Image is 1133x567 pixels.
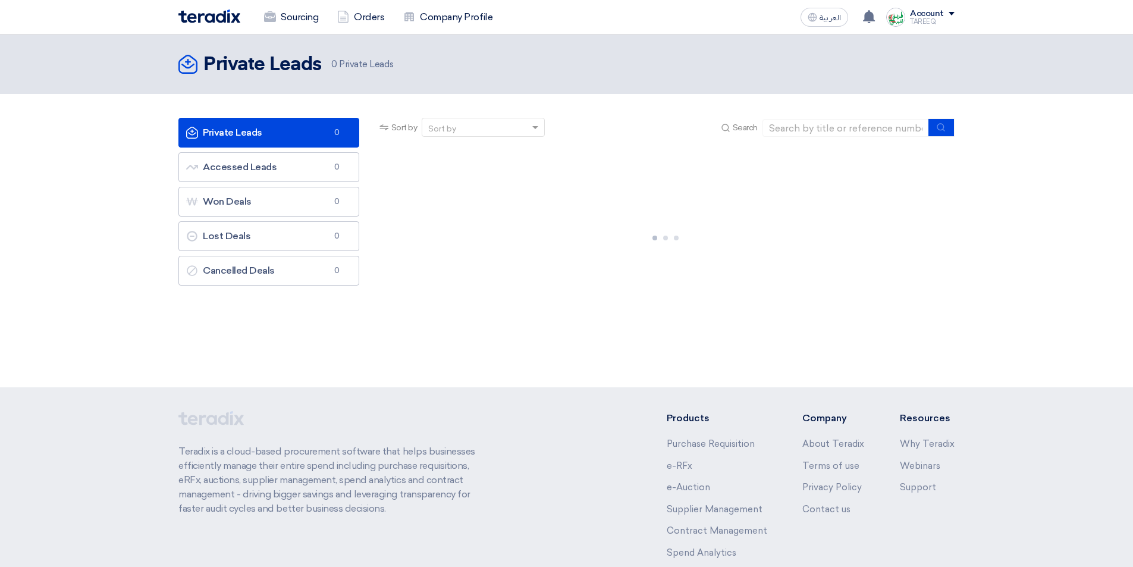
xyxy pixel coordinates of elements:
input: Search by title or reference number [762,119,929,137]
a: Why Teradix [900,438,955,449]
a: Private Leads0 [178,118,359,148]
span: 0 [330,127,344,139]
a: Terms of use [802,461,859,471]
div: TAREEQ [910,18,955,25]
a: Spend Analytics [667,547,736,558]
a: Contract Management [667,525,767,536]
a: Cancelled Deals0 [178,256,359,286]
a: Won Deals0 [178,187,359,217]
a: e-Auction [667,482,710,493]
li: Products [667,411,767,425]
span: 0 [330,196,344,208]
span: 0 [330,265,344,277]
a: Sourcing [255,4,328,30]
span: 0 [330,161,344,173]
span: 0 [331,59,337,70]
a: Purchase Requisition [667,438,755,449]
a: Supplier Management [667,504,762,515]
p: Teradix is a cloud-based procurement software that helps businesses efficiently manage their enti... [178,444,489,516]
button: العربية [801,8,848,27]
div: Account [910,9,944,19]
li: Company [802,411,864,425]
a: e-RFx [667,461,692,471]
img: Teradix logo [178,10,240,23]
span: Search [733,121,758,134]
div: Sort by [428,123,456,135]
a: Contact us [802,504,850,515]
span: 0 [330,230,344,242]
span: Sort by [391,121,418,134]
h2: Private Leads [203,53,322,77]
span: Private Leads [331,58,393,71]
a: Support [900,482,936,493]
li: Resources [900,411,955,425]
a: Privacy Policy [802,482,862,493]
a: Company Profile [394,4,502,30]
a: Webinars [900,461,940,471]
span: العربية [820,14,841,22]
a: About Teradix [802,438,864,449]
img: Screenshot___1727703618088.png [886,8,905,27]
a: Orders [328,4,394,30]
a: Lost Deals0 [178,221,359,251]
a: Accessed Leads0 [178,152,359,182]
